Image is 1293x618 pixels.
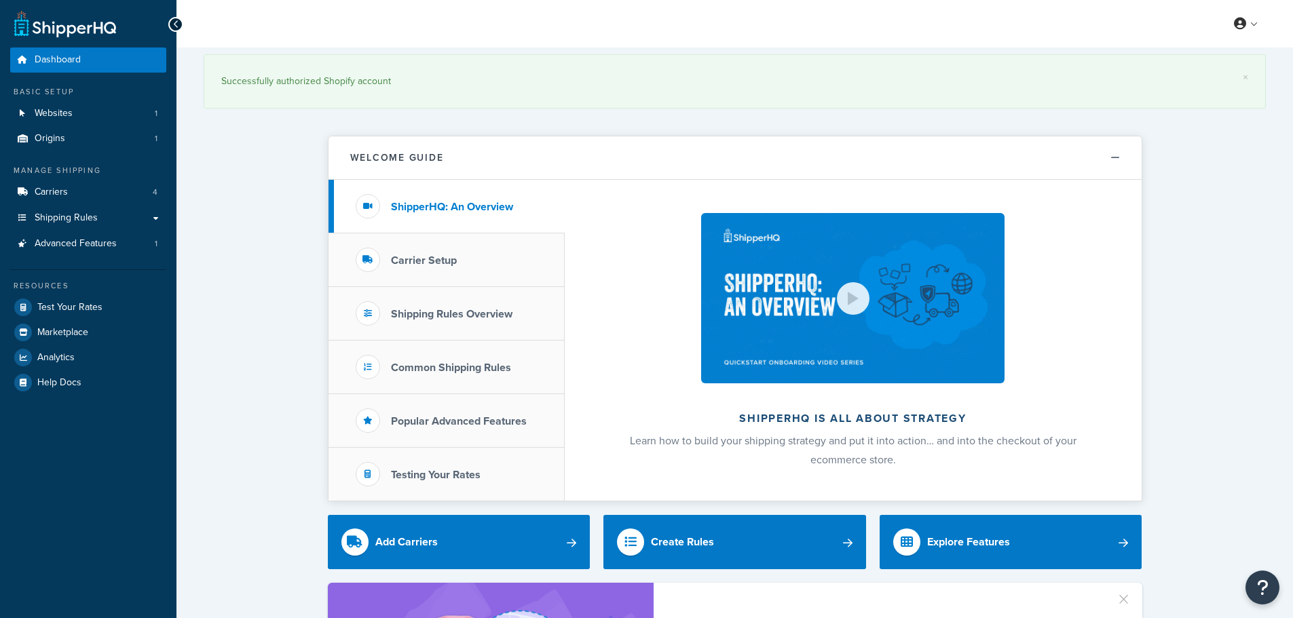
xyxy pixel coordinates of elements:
[630,433,1076,467] span: Learn how to build your shipping strategy and put it into action… and into the checkout of your e...
[155,133,157,144] span: 1
[35,108,73,119] span: Websites
[35,187,68,198] span: Carriers
[37,352,75,364] span: Analytics
[37,377,81,389] span: Help Docs
[391,308,512,320] h3: Shipping Rules Overview
[603,515,866,569] a: Create Rules
[35,212,98,224] span: Shipping Rules
[35,133,65,144] span: Origins
[37,302,102,313] span: Test Your Rates
[651,533,714,552] div: Create Rules
[927,533,1010,552] div: Explore Features
[391,415,527,427] h3: Popular Advanced Features
[391,201,513,213] h3: ShipperHQ: An Overview
[155,108,157,119] span: 1
[221,72,1248,91] div: Successfully authorized Shopify account
[10,231,166,256] li: Advanced Features
[10,295,166,320] a: Test Your Rates
[10,180,166,205] a: Carriers4
[35,54,81,66] span: Dashboard
[10,206,166,231] a: Shipping Rules
[153,187,157,198] span: 4
[391,362,511,374] h3: Common Shipping Rules
[391,254,457,267] h3: Carrier Setup
[375,533,438,552] div: Add Carriers
[350,153,444,163] h2: Welcome Guide
[155,238,157,250] span: 1
[10,126,166,151] li: Origins
[10,165,166,176] div: Manage Shipping
[10,180,166,205] li: Carriers
[10,101,166,126] li: Websites
[391,469,481,481] h3: Testing Your Rates
[10,231,166,256] a: Advanced Features1
[328,515,591,569] a: Add Carriers
[10,86,166,98] div: Basic Setup
[701,213,1004,383] img: ShipperHQ is all about strategy
[1243,72,1248,83] a: ×
[35,238,117,250] span: Advanced Features
[601,412,1106,425] h2: ShipperHQ is all about strategy
[10,280,166,292] div: Resources
[10,345,166,370] a: Analytics
[10,101,166,126] a: Websites1
[10,126,166,151] a: Origins1
[10,320,166,345] a: Marketplace
[329,136,1142,180] button: Welcome Guide
[37,327,88,339] span: Marketplace
[10,370,166,395] a: Help Docs
[1245,571,1279,604] button: Open Resource Center
[880,515,1142,569] a: Explore Features
[10,47,166,73] a: Dashboard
